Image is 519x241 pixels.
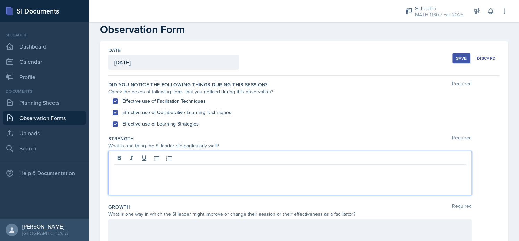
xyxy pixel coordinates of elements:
a: Dashboard [3,40,86,53]
label: Date [108,47,121,54]
div: Discard [477,55,496,61]
a: Calendar [3,55,86,69]
div: What is one way in which the SI leader might improve or change their session or their effectivene... [108,210,472,218]
label: Strength [108,135,134,142]
span: Required [452,204,472,210]
div: [PERSON_NAME] [22,223,69,230]
a: Planning Sheets [3,96,86,110]
label: Effective use of Collaborative Learning Techniques [122,109,231,116]
div: Check the boxes of following items that you noticed during this observation? [108,88,472,95]
div: Save [456,55,467,61]
div: [GEOGRAPHIC_DATA] [22,230,69,237]
label: Effective use of Learning Strategies [122,120,199,128]
a: Profile [3,70,86,84]
span: Required [452,135,472,142]
label: Effective use of Facilitation Techniques [122,97,206,105]
label: Growth [108,204,130,210]
a: Uploads [3,126,86,140]
div: Si leader [3,32,86,38]
div: Si leader [415,4,463,12]
div: What is one thing the SI leader did particularly well? [108,142,472,149]
div: Help & Documentation [3,166,86,180]
button: Save [452,53,470,63]
a: Observation Forms [3,111,86,125]
div: Documents [3,88,86,94]
a: Search [3,141,86,155]
h2: Observation Form [100,23,508,36]
button: Discard [473,53,500,63]
span: Required [452,81,472,88]
div: MATH 1160 / Fall 2025 [415,11,463,18]
label: Did you notice the following things during this session? [108,81,268,88]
